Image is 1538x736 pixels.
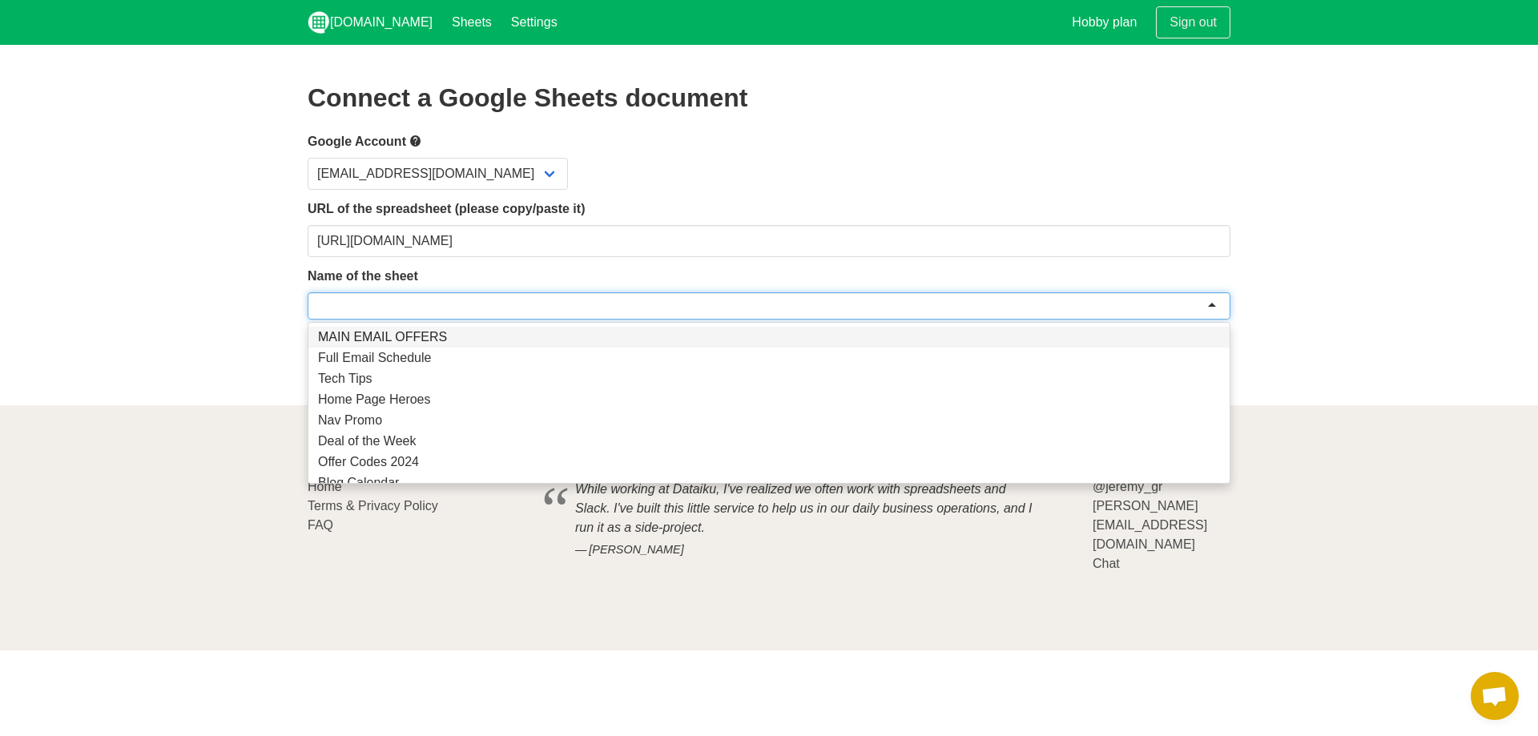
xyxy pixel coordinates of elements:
cite: [PERSON_NAME] [575,541,1041,559]
label: URL of the spreadsheet (please copy/paste it) [308,199,1230,219]
a: Sign out [1156,6,1230,38]
a: Home [308,480,342,493]
div: Open chat [1471,672,1519,720]
a: @jeremy_gr [1093,480,1162,493]
div: Home Page Heroes [308,389,1230,410]
div: MAIN EMAIL OFFERS [308,327,1230,348]
div: Nav Promo [308,410,1230,431]
label: Name of the sheet [308,267,1230,286]
input: Should start with https://docs.google.com/spreadsheets/d/ [308,225,1230,257]
div: Tech Tips [308,368,1230,389]
h2: Connect a Google Sheets document [308,83,1230,112]
div: Full Email Schedule [308,348,1230,368]
label: Google Account [308,131,1230,151]
a: FAQ [308,518,333,532]
a: [PERSON_NAME][EMAIL_ADDRESS][DOMAIN_NAME] [1093,499,1207,551]
a: Terms & Privacy Policy [308,499,438,513]
img: logo_v2_white.png [308,11,330,34]
div: Deal of the Week [308,431,1230,452]
div: Blog Calendar [308,473,1230,493]
div: Offer Codes 2024 [308,452,1230,473]
blockquote: While working at Dataiku, I've realized we often work with spreadsheets and Slack. I've built thi... [543,477,1073,561]
a: Chat [1093,557,1120,570]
